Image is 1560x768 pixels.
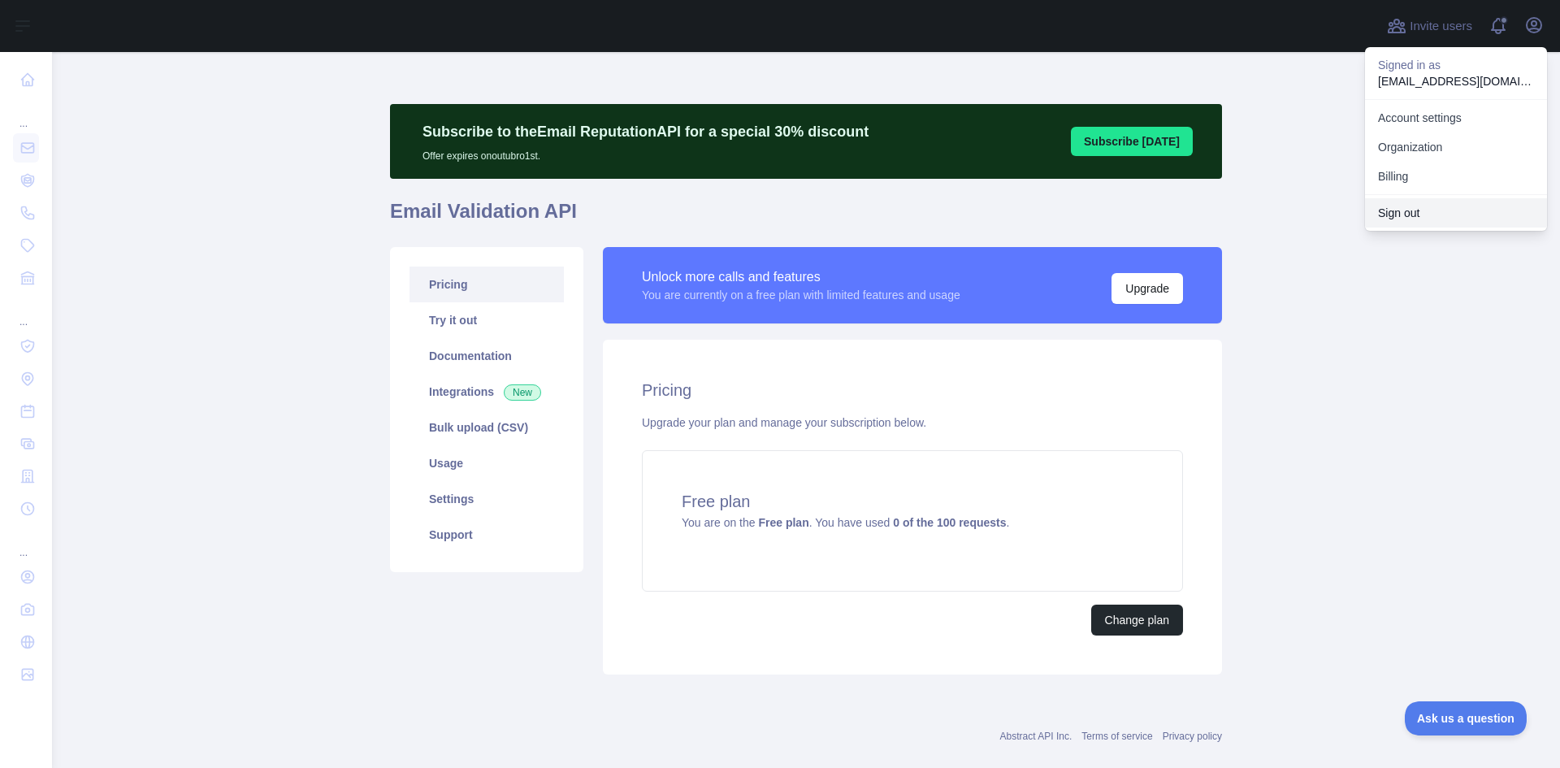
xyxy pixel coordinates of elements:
[409,374,564,410] a: Integrations New
[642,287,960,303] div: You are currently on a free plan with limited features and usage
[409,338,564,374] a: Documentation
[409,410,564,445] a: Bulk upload (CSV)
[1365,162,1547,191] button: Billing
[409,517,564,553] a: Support
[1111,273,1183,304] button: Upgrade
[1365,198,1547,228] button: Sign out
[682,490,1143,513] h4: Free plan
[1081,731,1152,742] a: Terms of service
[642,414,1183,431] div: Upgrade your plan and manage your subscription below.
[1365,132,1547,162] a: Organization
[682,516,1009,529] span: You are on the . You have used .
[758,516,808,529] strong: Free plan
[642,379,1183,401] h2: Pricing
[893,516,1006,529] strong: 0 of the 100 requests
[1384,13,1475,39] button: Invite users
[1091,605,1183,636] button: Change plan
[1410,17,1472,36] span: Invite users
[1378,57,1534,73] p: Signed in as
[504,384,541,401] span: New
[1071,127,1193,156] button: Subscribe [DATE]
[1365,103,1547,132] a: Account settings
[409,302,564,338] a: Try it out
[13,296,39,328] div: ...
[13,527,39,559] div: ...
[422,120,869,143] p: Subscribe to the Email Reputation API for a special 30 % discount
[1163,731,1222,742] a: Privacy policy
[409,445,564,481] a: Usage
[1378,73,1534,89] p: [EMAIL_ADDRESS][DOMAIN_NAME]
[422,143,869,163] p: Offer expires on outubro 1st.
[13,98,39,130] div: ...
[390,198,1222,237] h1: Email Validation API
[642,267,960,287] div: Unlock more calls and features
[1405,701,1527,735] iframe: Toggle Customer Support
[1000,731,1072,742] a: Abstract API Inc.
[409,267,564,302] a: Pricing
[409,481,564,517] a: Settings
